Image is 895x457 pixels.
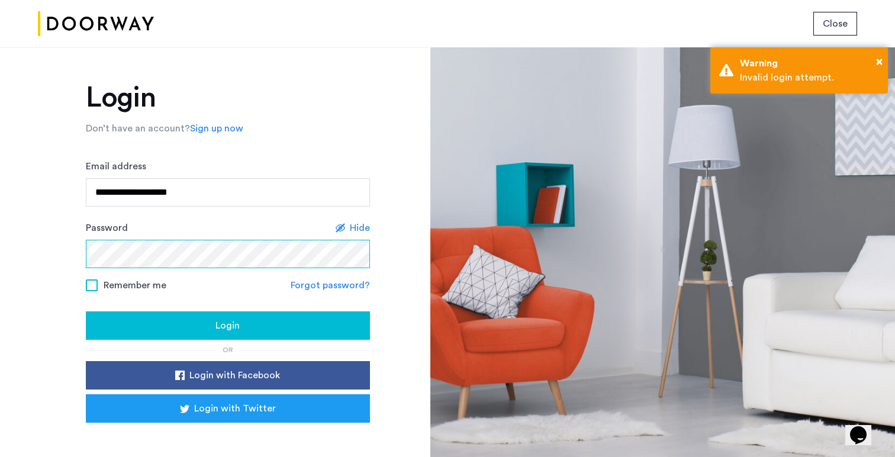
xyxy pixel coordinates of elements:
button: Close [876,53,883,70]
span: Close [823,17,848,31]
iframe: Sign in with Google Button [104,426,352,452]
a: Forgot password? [291,278,370,292]
span: Remember me [104,278,166,292]
button: button [86,311,370,340]
iframe: chat widget [845,410,883,445]
span: Login with Twitter [194,401,276,416]
a: Sign up now [190,121,243,136]
label: Password [86,221,128,235]
div: Invalid login attempt. [740,70,879,85]
span: or [223,346,233,353]
span: × [876,56,883,67]
img: logo [38,2,154,46]
div: Warning [740,56,879,70]
h1: Login [86,83,370,112]
button: button [86,394,370,423]
label: Email address [86,159,146,173]
span: Login [215,318,240,333]
span: Don’t have an account? [86,124,190,133]
span: Hide [350,221,370,235]
button: button [86,361,370,390]
button: button [813,12,857,36]
span: Login with Facebook [189,368,280,382]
